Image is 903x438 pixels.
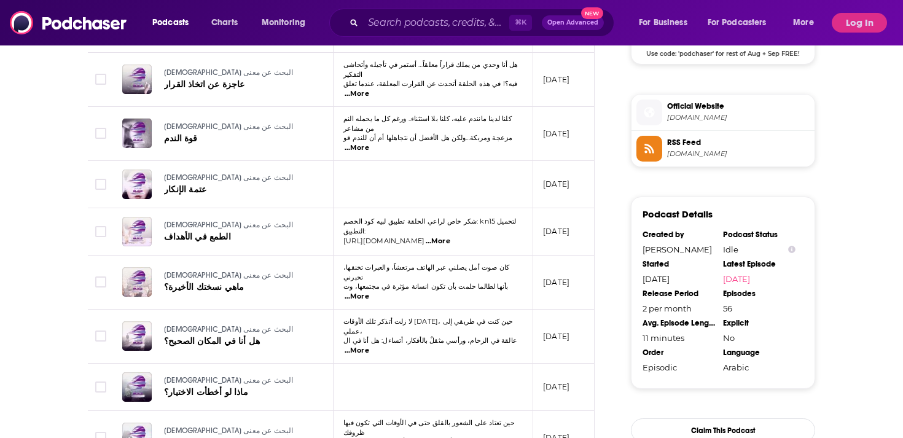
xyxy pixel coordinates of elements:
[723,348,795,358] div: Language
[164,375,310,386] a: [DEMOGRAPHIC_DATA] البحث عن معنى
[164,122,294,131] span: [DEMOGRAPHIC_DATA] البحث عن معنى
[723,318,795,328] div: Explicit
[630,13,703,33] button: open menu
[643,333,715,343] div: 11 minutes
[343,237,424,245] span: [URL][DOMAIN_NAME]
[164,231,310,243] a: الطمع في الأهداف
[164,220,310,231] a: [DEMOGRAPHIC_DATA] البحث عن معنى
[164,336,260,346] span: هل أنا في المكان الصحيح؟
[643,318,715,328] div: Avg. Episode Length
[667,149,810,158] span: kmhn07.libsyn.com
[95,381,106,393] span: Toggle select row
[639,14,687,31] span: For Business
[363,13,509,33] input: Search podcasts, credits, & more...
[667,101,810,112] span: Official Website
[543,277,569,287] p: [DATE]
[164,133,310,145] a: قوة الندم
[164,281,310,294] a: ماهي نسختك الأخيرة؟
[426,237,450,246] span: ...More
[164,271,294,280] span: [DEMOGRAPHIC_DATA] البحث عن معنى
[343,60,518,79] span: هل أنا وحدي من يملك قراراً معلقاً… أستمر في تأجيله وأتحاشى التفكير
[643,259,715,269] div: Started
[345,89,369,99] span: ...More
[164,184,206,195] span: عتمة الإنكار
[643,362,715,372] div: Episodic
[343,133,512,142] span: مزعجة ومربكة…ولكن هل الأفضل أن نتجاهلها أم أن للندم قو
[509,15,532,31] span: ⌘ K
[631,6,815,57] a: Libsyn Deal: Use code: 'podchaser' for rest of Aug + Sep FREE!
[343,217,516,235] span: شكر خاص لراعي الحلقة تطبيق لبيه كود الخصم: kn15 لتحميل التطبيق:
[164,173,294,182] span: [DEMOGRAPHIC_DATA] البحث عن معنى
[543,74,569,85] p: [DATE]
[345,143,369,153] span: ...More
[708,14,767,31] span: For Podcasters
[343,79,518,88] span: فيه؟! في هذه الحلقة أتحدث عن القرارت المعلقة، عندما تعلق
[631,43,815,58] span: Use code: 'podchaser' for rest of Aug + Sep FREE!
[636,100,810,125] a: Official Website[DOMAIN_NAME]
[95,226,106,237] span: Toggle select row
[95,330,106,342] span: Toggle select row
[152,14,189,31] span: Podcasts
[164,79,310,91] a: عاجزة عن اتخاذ القرار
[95,74,106,85] span: Toggle select row
[793,14,814,31] span: More
[723,274,795,284] a: [DATE]
[164,386,310,399] a: ماذا لو أخطأت الاختيار؟
[164,79,245,90] span: عاجزة عن اتخاذ القرار
[164,184,310,196] a: عتمة الإنكار
[164,122,310,133] a: [DEMOGRAPHIC_DATA] البحث عن معنى
[723,230,795,240] div: Podcast Status
[211,14,238,31] span: Charts
[723,244,795,254] div: Idle
[164,68,294,77] span: [DEMOGRAPHIC_DATA] البحث عن معنى
[832,13,887,33] button: Log In
[343,282,508,291] span: بأنها لطالما حلمت بأن تكون انسانة مؤثرة في مجتمعها، وت
[643,348,715,358] div: Order
[643,230,715,240] div: Created by
[343,114,512,133] span: كلنا لدينا مانندم عليه، كلنا بلا استثناء.. ورغم كل ما يحمله النم من مشاعر
[581,7,603,19] span: New
[164,324,310,335] a: [DEMOGRAPHIC_DATA] البحث عن معنى
[636,136,810,162] a: RSS Feed[DOMAIN_NAME]
[723,289,795,299] div: Episodes
[643,244,715,254] div: [PERSON_NAME]
[643,289,715,299] div: Release Period
[164,387,248,397] span: ماذا لو أخطأت الاختيار؟
[164,426,294,435] span: [DEMOGRAPHIC_DATA] البحث عن معنى
[667,113,810,122] span: kmhn07.libsyn.com
[164,270,310,281] a: [DEMOGRAPHIC_DATA] البحث عن معنى
[723,333,795,343] div: No
[784,13,829,33] button: open menu
[643,274,715,284] div: [DATE]
[144,13,205,33] button: open menu
[343,263,509,281] span: كان صوت أمل يصلني عبر الهاتف مرتعشاً، والعبرات تخنقها، تخبرني
[543,128,569,139] p: [DATE]
[164,173,310,184] a: [DEMOGRAPHIC_DATA] البحث عن معنى
[345,292,369,302] span: ...More
[164,376,294,385] span: [DEMOGRAPHIC_DATA] البحث عن معنى
[667,137,810,148] span: RSS Feed
[164,232,231,242] span: الطمع في الأهداف
[547,20,598,26] span: Open Advanced
[543,331,569,342] p: [DATE]
[164,426,310,437] a: [DEMOGRAPHIC_DATA] البحث عن معنى
[543,381,569,392] p: [DATE]
[203,13,245,33] a: Charts
[343,336,517,345] span: عالقة في الزحام، ورأسي مثقلٌ بالأفكار، أتساءل: هل أنا في ال
[788,245,795,254] button: Show Info
[95,276,106,287] span: Toggle select row
[10,11,128,34] img: Podchaser - Follow, Share and Rate Podcasts
[164,133,198,144] span: قوة الندم
[643,208,713,220] h3: Podcast Details
[253,13,321,33] button: open menu
[95,128,106,139] span: Toggle select row
[723,362,795,372] div: Arabic
[341,9,626,37] div: Search podcasts, credits, & more...
[343,418,515,437] span: حين تعتاد على الشعور بالقلق حتى في الأوقات التي تكون فيها ظروفك
[164,282,244,292] span: ماهي نسختك الأخيرة؟
[343,317,513,335] span: لا زلت أتذكر تلك الأوقات [DATE]، حين كنت في طريقي إلى عملي،
[164,325,294,334] span: [DEMOGRAPHIC_DATA] البحث عن معنى
[700,13,784,33] button: open menu
[164,335,310,348] a: هل أنا في المكان الصحيح؟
